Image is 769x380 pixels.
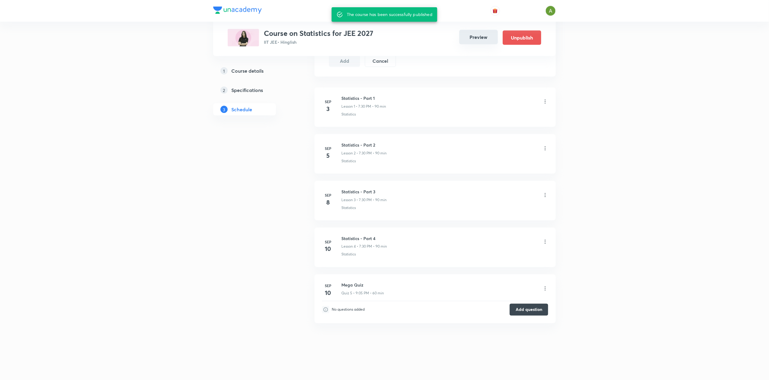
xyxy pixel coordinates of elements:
[220,67,228,74] p: 1
[341,158,356,164] p: Statistics
[490,6,500,16] button: avatar
[220,106,228,113] p: 3
[228,29,259,46] img: 86080279-C959-492B-A4A9-C154BF867177_plus.png
[322,192,334,198] h6: Sep
[341,282,384,288] h6: Mega Quiz
[510,304,548,316] button: Add question
[347,9,432,20] div: The course has been successfully published
[341,197,387,203] p: Lesson 3 • 7:30 PM • 90 min
[341,291,384,296] p: Quiz 5 • 9:05 PM • 60 min
[322,239,334,245] h6: Sep
[322,104,334,113] h4: 3
[341,95,386,101] h6: Statistics - Part 1
[220,87,228,94] p: 2
[341,188,387,195] h6: Statistics - Part 3
[341,112,356,117] p: Statistics
[322,151,334,160] h4: 5
[341,252,356,257] p: Statistics
[322,289,334,298] h4: 10
[341,235,387,242] h6: Statistics - Part 4
[231,67,264,74] h5: Course details
[322,99,334,104] h6: Sep
[231,106,252,113] h5: Schedule
[503,30,541,45] button: Unpublish
[264,39,373,45] p: IIT JEE • Hinglish
[459,30,498,44] button: Preview
[322,245,334,254] h4: 10
[322,306,329,313] img: infoIcon
[341,150,387,156] p: Lesson 2 • 7:30 PM • 90 min
[329,55,360,67] button: Add
[231,87,263,94] h5: Specifications
[264,29,373,38] h3: Course on Statistics for JEE 2027
[213,84,295,96] a: 2Specifications
[341,104,386,109] p: Lesson 1 • 7:30 PM • 90 min
[546,6,556,16] img: Ajay A
[341,244,387,249] p: Lesson 4 • 7:30 PM • 90 min
[213,65,295,77] a: 1Course details
[332,307,365,312] p: No questions added
[341,142,387,148] h6: Statistics - Part 2
[213,7,262,15] a: Company Logo
[322,198,334,207] h4: 8
[365,55,396,67] button: Cancel
[322,283,334,289] h6: Sep
[341,205,356,211] p: Statistics
[213,7,262,14] img: Company Logo
[322,146,334,151] h6: Sep
[492,8,498,14] img: avatar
